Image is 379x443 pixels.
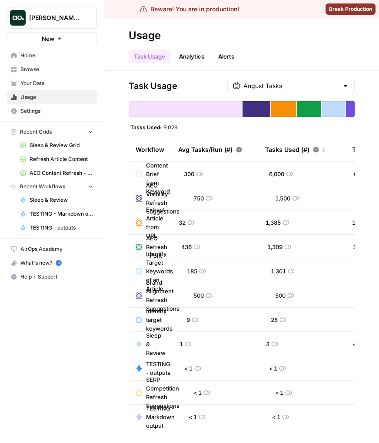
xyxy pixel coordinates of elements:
span: 500 [275,291,286,300]
span: Usage [20,93,93,101]
span: 436 [181,243,192,251]
span: Identify target keywords [146,307,173,333]
span: 500 [193,291,204,300]
span: New [42,34,54,43]
a: Analytics [174,49,209,63]
span: TESTING - Markdown output [146,404,175,430]
span: < 1 [189,413,197,421]
a: AEO Refresh - Fork [136,234,167,260]
span: 9,026 [163,124,177,131]
span: 185 [187,267,197,276]
span: 1,309 [267,243,283,251]
a: Sleep & Review [16,193,97,207]
span: < 1 [269,364,277,373]
span: AirOps Academy [20,245,93,253]
a: TESTING - outputs [136,360,170,377]
span: 1,385 [266,218,281,227]
span: Tasks Used: [130,124,162,131]
a: AEO Content Refresh - Testing [16,166,97,180]
span: < 1 [275,388,283,397]
div: Avg Tasks/Run (#) [178,138,242,161]
a: Sleep & Review Grid [16,138,97,152]
span: 9 [186,315,190,324]
span: 750 [193,194,204,203]
span: AEO Visibility Refresh Suggestions [146,181,180,216]
span: 1,500 [275,194,290,203]
span: 15 % [352,218,365,227]
span: < 1 [184,364,193,373]
span: Help + Support [20,273,93,281]
span: 1 [180,340,183,348]
span: 3 [266,340,269,348]
span: SERP Competition Refresh Suggestions [146,375,180,410]
button: Break Production [326,3,376,15]
span: Extract Article from URL [146,205,165,240]
span: TESTING - outputs [146,360,170,377]
span: Your Data [20,79,93,87]
a: TESTING - Markdown output [136,404,175,430]
span: 66 % [354,170,366,178]
a: Sleep & Review [136,331,166,357]
div: Usage [129,29,161,43]
a: 5 [56,260,62,266]
span: Home [20,52,93,59]
span: AEO Refresh - Fork [146,234,167,260]
div: What's new? [7,256,96,269]
span: Brand Alignment Refresh Suggestions [146,278,180,313]
div: Workflow [136,138,164,161]
a: TESTING - outputs [16,221,97,235]
a: Browse [7,62,97,76]
a: Your Data [7,76,97,90]
button: Recent Grids [7,125,97,138]
span: Create Content Brief from Keyword [146,152,170,196]
span: < 1 % [354,364,368,373]
button: New [7,32,97,45]
button: Recent Workflows [7,180,97,193]
span: Recent Grids [20,128,52,136]
span: TESTING - Markdown output [30,210,93,218]
span: Task Usage [129,80,177,92]
span: Sleep & Review [146,331,166,357]
span: 15 % [353,243,366,251]
span: < 1 [193,388,202,397]
span: Recent Workflows [20,183,65,190]
span: Refresh Article Content [30,155,93,163]
a: Settings [7,104,97,118]
span: TESTING - outputs [30,224,93,232]
a: Refresh Article Content [16,152,97,166]
img: Justina testing Logo [10,10,26,26]
span: 32 [179,218,186,227]
span: [PERSON_NAME] testing [29,13,82,22]
button: What's new? 5 [7,256,97,270]
span: 300 [184,170,194,178]
a: TESTING - Markdown output [16,207,97,221]
a: Alerts [213,49,239,63]
a: AirOps Academy [7,242,97,256]
button: Workspace: Justina testing [7,7,97,29]
span: < 1 % [352,340,366,348]
span: < 1 [272,413,280,421]
span: 1,301 [271,267,286,276]
span: 6,000 [269,170,284,178]
a: Home [7,49,97,62]
span: AEO Content Refresh - Testing [30,169,93,177]
div: Tasks Used (#) [265,138,326,161]
span: 28 [271,315,278,324]
span: Browse [20,66,93,73]
a: Usage [7,90,97,104]
text: 5 [57,261,60,265]
span: Settings [20,107,93,115]
span: Sleep & Review Grid [30,141,93,149]
button: Help + Support [7,270,97,284]
a: Task Usage [129,49,170,63]
span: Sleep & Review [30,196,93,204]
span: Identify Target Keywords of an Article [146,249,173,293]
div: Beware! You are in production! [140,5,239,13]
span: Break Production [329,5,372,13]
input: August Tasks [243,82,339,90]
